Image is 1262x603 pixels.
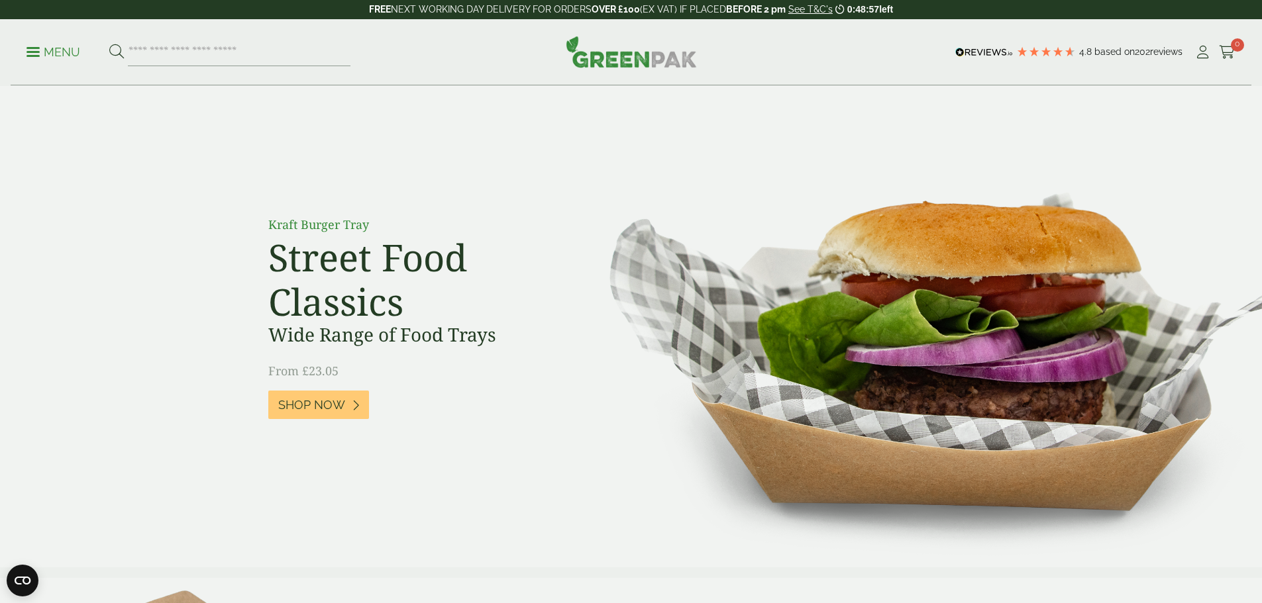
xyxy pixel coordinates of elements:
span: 0:48:57 [847,4,879,15]
span: From £23.05 [268,363,339,379]
a: 0 [1219,42,1236,62]
img: REVIEWS.io [955,48,1013,57]
span: 0 [1231,38,1244,52]
i: Cart [1219,46,1236,59]
span: reviews [1150,46,1183,57]
a: See T&C's [788,4,833,15]
strong: BEFORE 2 pm [726,4,786,15]
span: 202 [1135,46,1150,57]
span: 4.8 [1079,46,1094,57]
div: 4.79 Stars [1016,46,1076,58]
span: Based on [1094,46,1135,57]
a: Menu [26,44,80,58]
strong: FREE [369,4,391,15]
i: My Account [1194,46,1211,59]
span: Shop Now [278,398,345,412]
h3: Wide Range of Food Trays [268,324,566,346]
p: Menu [26,44,80,60]
h2: Street Food Classics [268,235,566,324]
img: GreenPak Supplies [566,36,697,68]
img: Street Food Classics [568,86,1262,567]
span: left [879,4,893,15]
a: Shop Now [268,391,369,419]
strong: OVER £100 [592,4,640,15]
p: Kraft Burger Tray [268,216,566,234]
button: Open CMP widget [7,565,38,596]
